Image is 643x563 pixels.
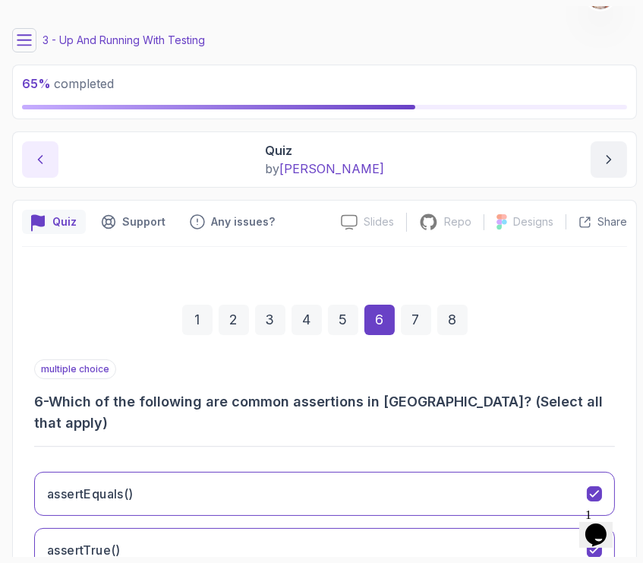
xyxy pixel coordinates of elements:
button: quiz button [22,210,86,234]
div: 4 [292,305,322,335]
p: Any issues? [211,214,275,229]
span: completed [22,76,114,91]
p: Quiz [52,214,77,229]
p: Share [597,214,627,229]
div: 8 [437,305,468,335]
p: by [265,160,384,178]
div: 7 [401,305,431,335]
button: Feedback button [181,210,284,234]
div: 3 [255,305,285,335]
p: Designs [513,214,553,229]
button: previous content [22,141,58,178]
h3: 6 - Which of the following are common assertions in [GEOGRAPHIC_DATA]? (Select all that apply) [34,391,615,434]
div: 1 [182,305,213,335]
h3: assertEquals() [47,485,134,503]
p: Slides [364,214,394,229]
h3: assertTrue() [47,541,121,559]
button: assertEquals() [34,472,615,516]
p: Quiz [265,141,384,160]
button: next content [591,141,627,178]
p: Support [122,214,165,229]
p: Repo [444,214,471,229]
div: 2 [219,305,249,335]
div: 5 [328,305,358,335]
div: 6 [364,305,395,335]
button: Support button [92,210,175,234]
p: 3 - Up And Running With Testing [43,33,205,48]
button: Share [566,214,627,229]
span: 65 % [22,76,51,91]
p: multiple choice [34,359,116,379]
iframe: chat widget [579,502,628,548]
span: [PERSON_NAME] [279,161,384,176]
